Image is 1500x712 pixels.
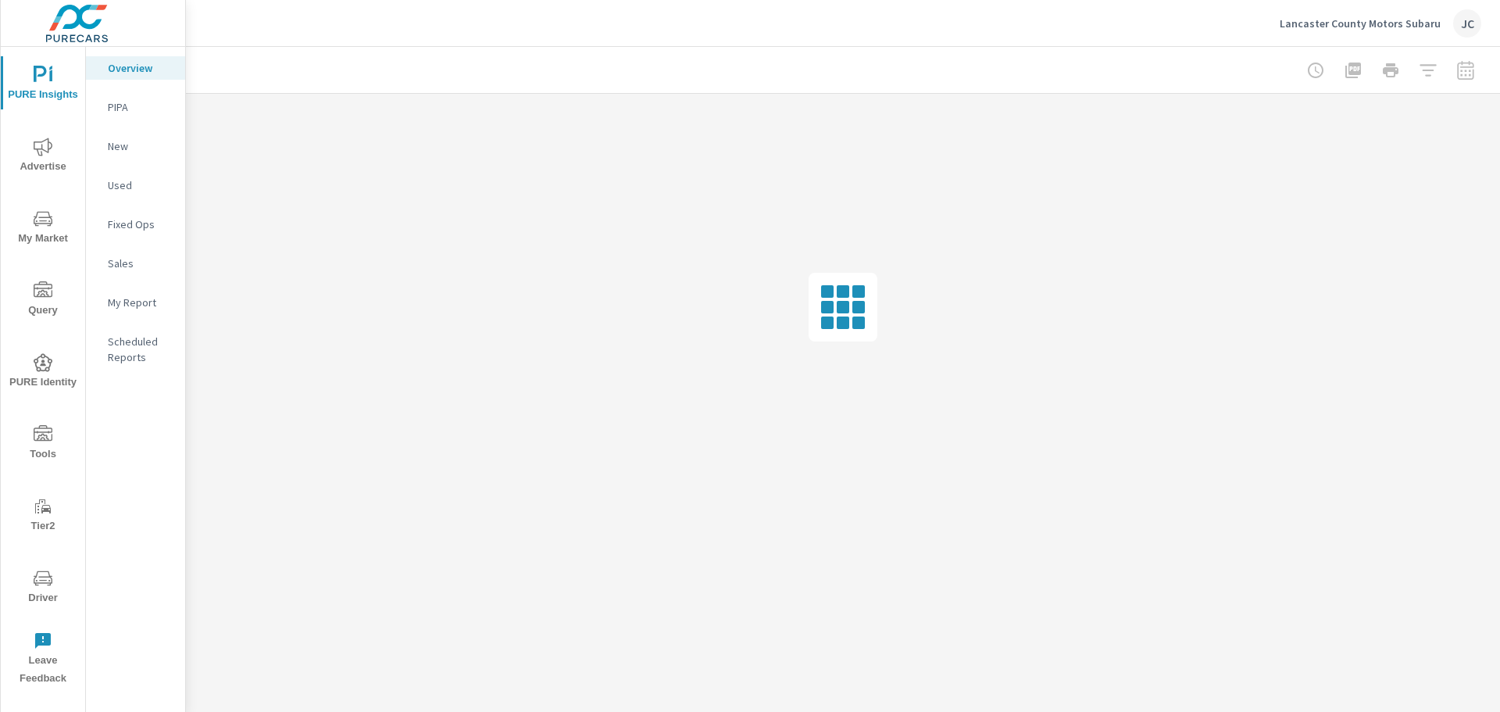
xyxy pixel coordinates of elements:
[108,334,173,365] p: Scheduled Reports
[86,134,185,158] div: New
[5,425,80,463] span: Tools
[5,353,80,392] span: PURE Identity
[1280,16,1441,30] p: Lancaster County Motors Subaru
[86,291,185,314] div: My Report
[1453,9,1481,38] div: JC
[86,95,185,119] div: PIPA
[5,281,80,320] span: Query
[108,138,173,154] p: New
[1,47,85,694] div: nav menu
[86,56,185,80] div: Overview
[108,216,173,232] p: Fixed Ops
[86,252,185,275] div: Sales
[5,66,80,104] span: PURE Insights
[5,569,80,607] span: Driver
[86,213,185,236] div: Fixed Ops
[86,174,185,197] div: Used
[108,256,173,271] p: Sales
[5,497,80,535] span: Tier2
[5,631,80,688] span: Leave Feedback
[5,209,80,248] span: My Market
[86,330,185,369] div: Scheduled Reports
[5,138,80,176] span: Advertise
[108,295,173,310] p: My Report
[108,99,173,115] p: PIPA
[108,60,173,76] p: Overview
[108,177,173,193] p: Used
